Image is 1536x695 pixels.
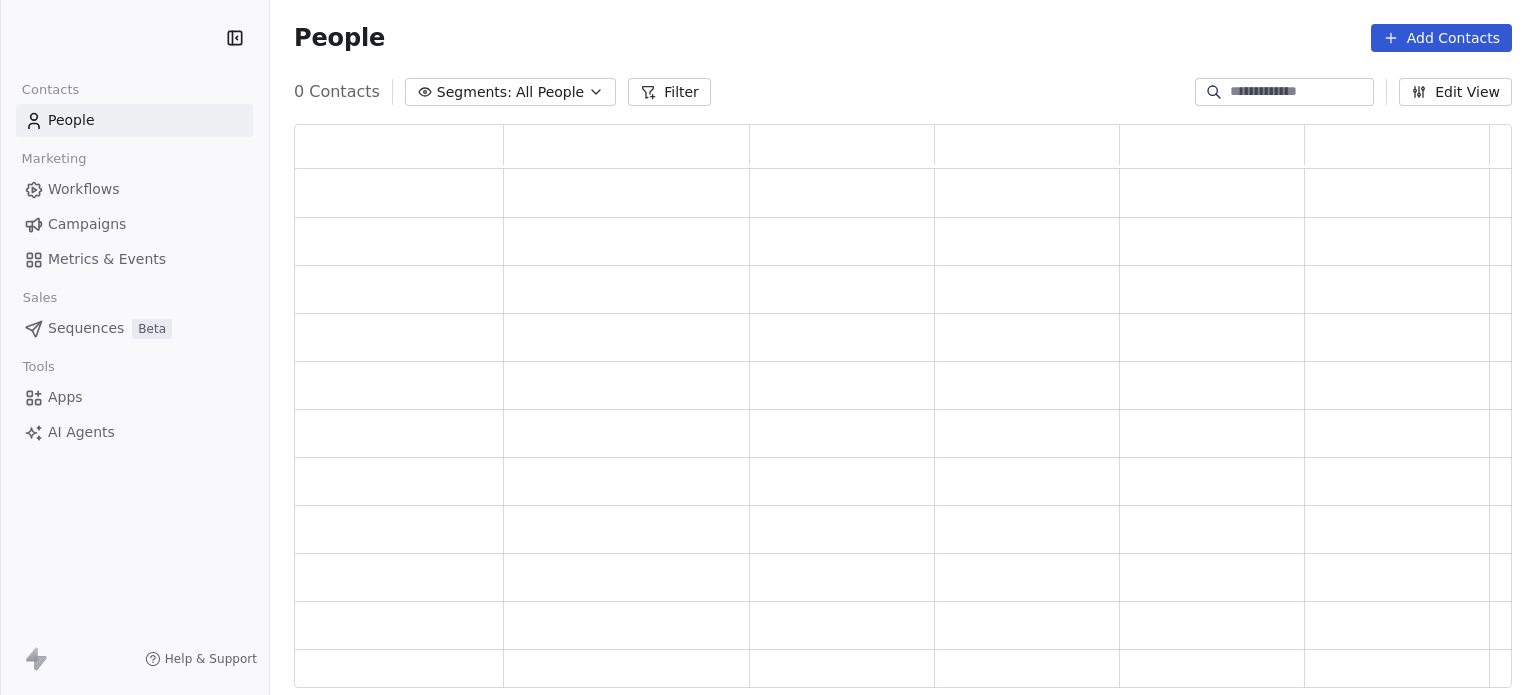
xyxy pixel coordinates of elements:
span: People [294,23,385,53]
a: Campaigns [16,208,253,241]
span: Segments: [437,82,512,103]
span: Tools [14,352,63,382]
span: Beta [132,319,172,339]
button: Add Contacts [1371,24,1512,52]
a: People [16,104,253,137]
span: All People [516,82,584,103]
span: Workflows [48,179,120,200]
span: Metrics & Events [48,249,166,270]
span: Apps [48,387,83,408]
span: Campaigns [48,214,126,235]
a: AI Agents [16,416,253,449]
span: Contacts [13,75,88,105]
span: Sales [14,283,66,313]
span: Marketing [13,144,95,174]
span: Help & Support [165,651,257,667]
span: People [48,110,95,131]
a: Workflows [16,173,253,206]
a: Apps [16,381,253,414]
a: Metrics & Events [16,243,253,276]
a: Help & Support [145,651,257,667]
span: AI Agents [48,422,115,443]
span: 0 Contacts [294,80,380,104]
span: Sequences [48,318,124,339]
button: Filter [628,78,711,106]
button: Edit View [1399,78,1512,106]
a: SequencesBeta [16,312,253,345]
